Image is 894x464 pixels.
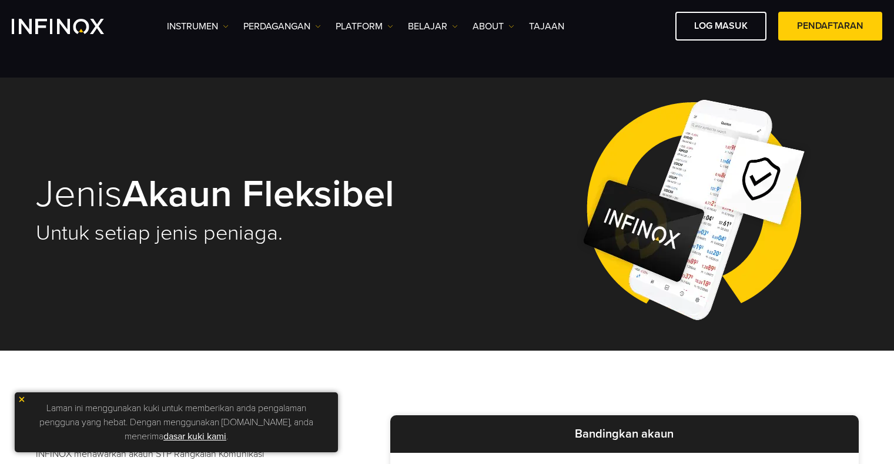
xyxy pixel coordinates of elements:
a: PERDAGANGAN [243,19,321,33]
a: Log masuk [675,12,766,41]
h1: Jenis [36,174,431,214]
a: dasar kuki kami [163,431,226,442]
strong: Bandingkan akaun [575,427,674,441]
p: Laman ini menggunakan kuki untuk memberikan anda pengalaman pengguna yang hebat. Dengan menggunak... [21,398,332,446]
a: Belajar [408,19,458,33]
a: Instrumen [167,19,229,33]
a: PLATFORM [336,19,393,33]
img: yellow close icon [18,395,26,404]
a: Tajaan [529,19,564,33]
a: Pendaftaran [778,12,882,41]
a: ABOUT [473,19,514,33]
strong: Akaun Fleksibel [122,171,394,217]
a: INFINOX Logo [12,19,132,34]
h2: Untuk setiap jenis peniaga. [36,220,431,246]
